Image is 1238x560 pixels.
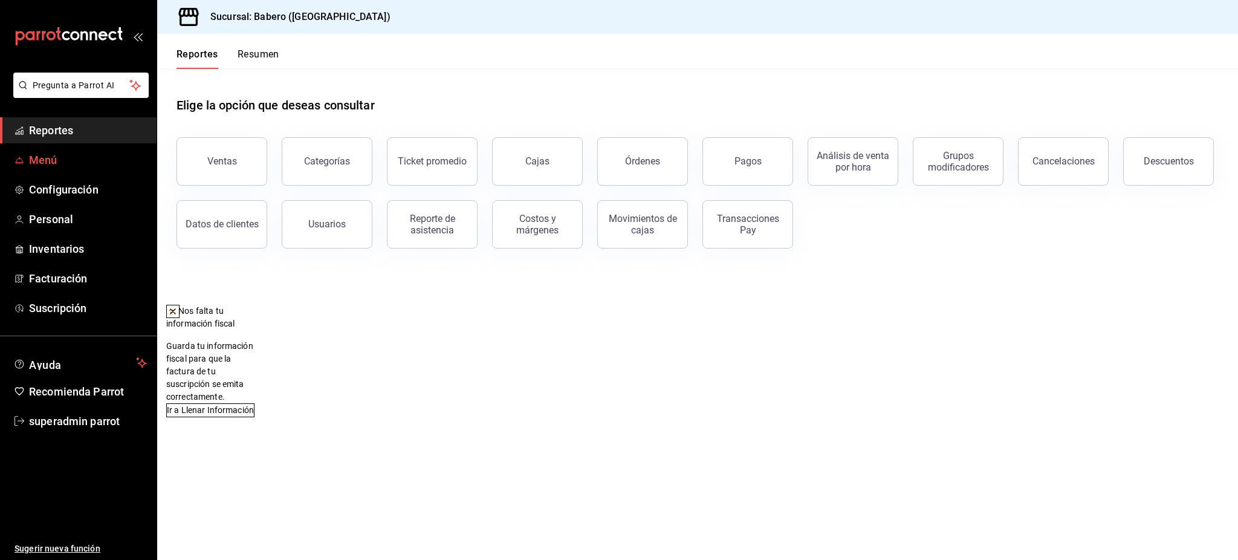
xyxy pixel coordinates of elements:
span: Inventarios [29,241,147,257]
div: Datos de clientes [186,218,259,230]
span: superadmin parrot [29,413,147,429]
span: Recomienda Parrot [29,383,147,400]
button: Categorías [282,137,372,186]
a: Cajas [492,137,583,186]
button: Ir a Llenar Información [166,403,254,417]
button: Ticket promedio [387,137,478,186]
span: Ir a Llenar Información [167,404,254,417]
button: Reportes [177,48,218,69]
span: Menú [29,152,147,168]
div: Descuentos [1144,155,1194,167]
button: Pregunta a Parrot AI [13,73,149,98]
button: open_drawer_menu [133,31,143,41]
button: Cancelaciones [1018,137,1109,186]
button: Movimientos de cajas [597,200,688,249]
button: Análisis de venta por hora [808,137,898,186]
button: Datos de clientes [177,200,267,249]
div: Costos y márgenes [500,213,575,236]
button: Pagos [702,137,793,186]
p: Guarda tu información fiscal para que la factura de tu suscripción se emita correctamente. [166,340,254,403]
div: Órdenes [625,155,660,167]
h3: Sucursal: Babero ([GEOGRAPHIC_DATA]) [201,10,391,24]
div: Grupos modificadores [921,150,996,173]
span: Sugerir nueva función [15,542,147,555]
div: Ventas [207,155,237,167]
div: Categorías [304,155,350,167]
div: navigation tabs [177,48,279,69]
span: Personal [29,211,147,227]
span: Reportes [29,122,147,138]
button: Reporte de asistencia [387,200,478,249]
div: Pagos [734,155,762,167]
button: Costos y márgenes [492,200,583,249]
div: Cancelaciones [1032,155,1095,167]
button: Ventas [177,137,267,186]
div: Ticket promedio [398,155,467,167]
div: Transacciones Pay [710,213,785,236]
button: Órdenes [597,137,688,186]
button: Grupos modificadores [913,137,1003,186]
div: Usuarios [308,218,346,230]
span: Ayuda [29,356,131,370]
div: Reporte de asistencia [395,213,470,236]
button: Resumen [238,48,279,69]
button: Descuentos [1123,137,1214,186]
a: Pregunta a Parrot AI [8,88,149,100]
span: Facturación [29,270,147,287]
span: Configuración [29,181,147,198]
div: 🫥 Nos falta tu información fiscal [166,305,254,330]
span: Suscripción [29,300,147,316]
button: Transacciones Pay [702,200,793,249]
div: Movimientos de cajas [605,213,680,236]
div: Cajas [525,154,550,169]
h1: Elige la opción que deseas consultar [177,96,375,114]
span: Pregunta a Parrot AI [33,79,130,92]
div: Análisis de venta por hora [815,150,890,173]
button: Usuarios [282,200,372,249]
